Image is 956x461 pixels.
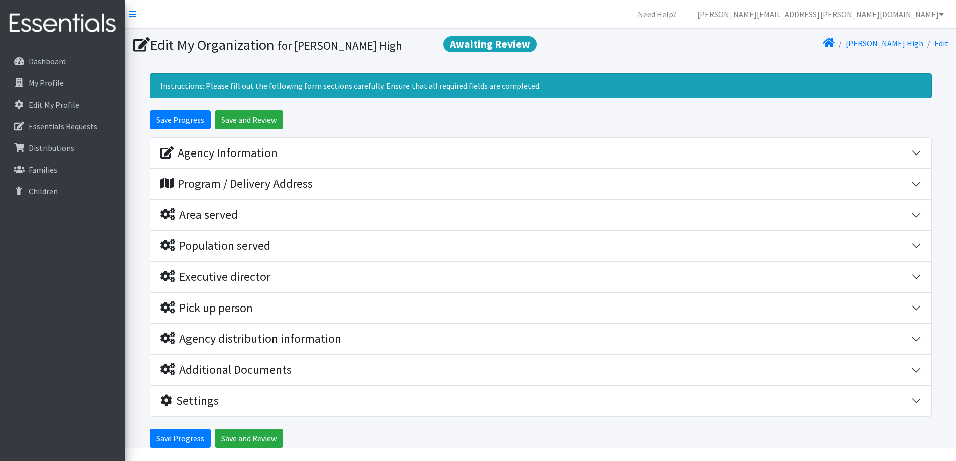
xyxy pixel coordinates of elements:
[150,293,931,324] button: Pick up person
[846,38,923,48] a: [PERSON_NAME] High
[630,4,685,24] a: Need Help?
[934,38,948,48] a: Edit
[160,146,278,161] div: Agency Information
[29,186,58,196] p: Children
[150,355,931,385] button: Additional Documents
[150,169,931,199] button: Program / Delivery Address
[215,110,283,129] input: Save and Review
[133,36,537,54] h1: Edit My Organization
[150,110,211,129] input: Save Progress
[160,177,313,191] div: Program / Delivery Address
[29,100,79,110] p: Edit My Profile
[150,386,931,416] button: Settings
[160,394,219,408] div: Settings
[4,95,121,115] a: Edit My Profile
[4,138,121,158] a: Distributions
[29,165,57,175] p: Families
[150,324,931,354] button: Agency distribution information
[150,262,931,292] button: Executive director
[160,332,341,346] div: Agency distribution information
[689,4,952,24] a: [PERSON_NAME][EMAIL_ADDRESS][PERSON_NAME][DOMAIN_NAME]
[4,160,121,180] a: Families
[4,73,121,93] a: My Profile
[150,73,932,98] div: Instructions: Please fill out the following form sections carefully. Ensure that all required fie...
[278,38,402,53] small: for [PERSON_NAME] High
[29,56,66,66] p: Dashboard
[4,116,121,136] a: Essentials Requests
[443,36,537,52] span: Awaiting Review
[215,429,283,448] input: Save and Review
[150,200,931,230] button: Area served
[160,239,270,253] div: Population served
[29,143,74,153] p: Distributions
[150,231,931,261] button: Population served
[160,208,238,222] div: Area served
[4,7,121,40] img: HumanEssentials
[4,51,121,71] a: Dashboard
[29,121,97,131] p: Essentials Requests
[150,138,931,169] button: Agency Information
[29,78,64,88] p: My Profile
[160,301,253,316] div: Pick up person
[160,270,270,284] div: Executive director
[160,363,292,377] div: Additional Documents
[4,181,121,201] a: Children
[150,429,211,448] input: Save Progress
